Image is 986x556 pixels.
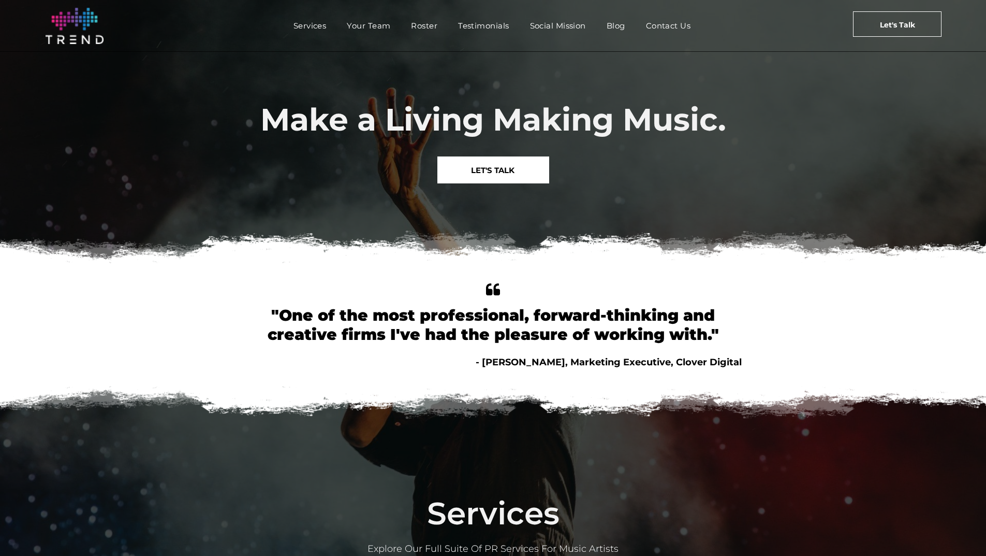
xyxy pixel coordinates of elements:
[401,18,448,33] a: Roster
[367,543,619,554] span: Explore Our Full Suite Of PR Services For Music Artists
[336,18,401,33] a: Your Team
[427,494,560,532] span: Services
[260,101,726,138] span: Make a Living Making Music.
[471,157,514,183] span: LET'S TALK
[437,156,549,183] a: LET'S TALK
[596,18,636,33] a: Blog
[934,506,986,556] iframe: Chat Widget
[853,11,941,37] a: Let's Talk
[268,306,719,344] font: "One of the most professional, forward-thinking and creative firms I've had the pleasure of worki...
[46,8,104,44] img: logo
[636,18,701,33] a: Contact Us
[476,357,742,368] span: - [PERSON_NAME], Marketing Executive, Clover Digital
[520,18,596,33] a: Social Mission
[448,18,519,33] a: Testimonials
[283,18,337,33] a: Services
[880,12,915,38] span: Let's Talk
